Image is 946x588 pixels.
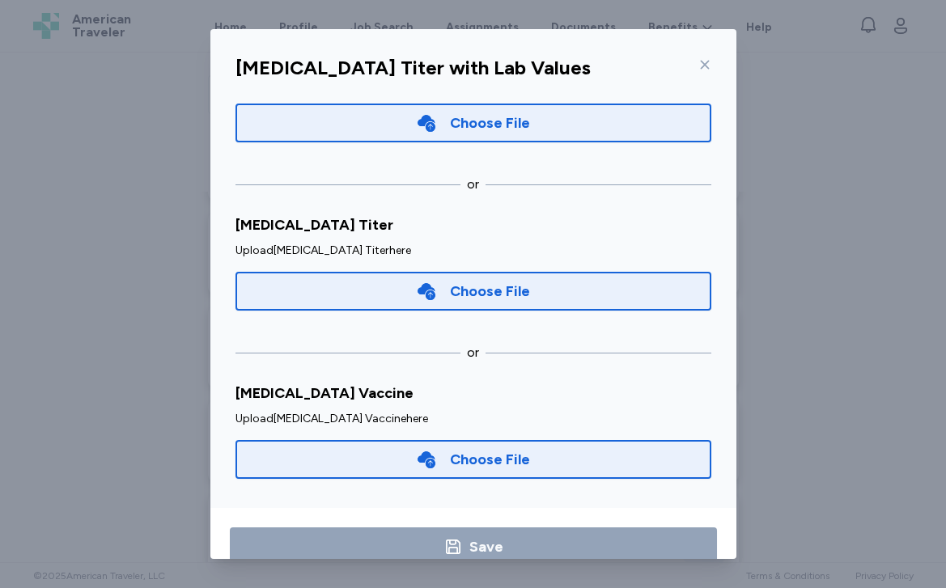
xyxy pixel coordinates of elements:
div: [MEDICAL_DATA] Titer [235,214,711,236]
button: Save [230,527,717,566]
div: Choose File [450,112,530,134]
div: Save [469,535,503,558]
div: Upload [MEDICAL_DATA] Titer here [235,243,711,259]
div: or [467,343,479,362]
div: Choose File [450,280,530,302]
div: Choose File [450,448,530,471]
div: [MEDICAL_DATA] Titer with Lab Values [235,55,591,81]
div: Upload [MEDICAL_DATA] Vaccine here [235,411,711,427]
div: [MEDICAL_DATA] Vaccine [235,382,711,404]
div: or [467,175,479,194]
